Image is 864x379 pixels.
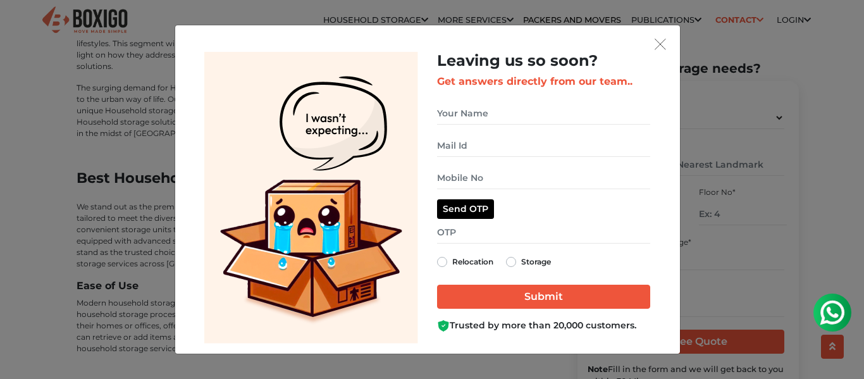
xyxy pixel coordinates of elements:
label: Storage [521,254,551,270]
input: Mail Id [437,135,650,157]
img: exit [655,39,666,50]
img: whatsapp-icon.svg [13,13,38,38]
img: Lead Welcome Image [204,52,418,344]
input: OTP [437,221,650,244]
h3: Get answers directly from our team.. [437,75,650,87]
input: Mobile No [437,167,650,189]
img: Boxigo Customer Shield [437,320,450,332]
input: Submit [437,285,650,309]
div: Trusted by more than 20,000 customers. [437,319,650,332]
label: Relocation [452,254,493,270]
input: Your Name [437,103,650,125]
h2: Leaving us so soon? [437,52,650,70]
button: Send OTP [437,199,494,219]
